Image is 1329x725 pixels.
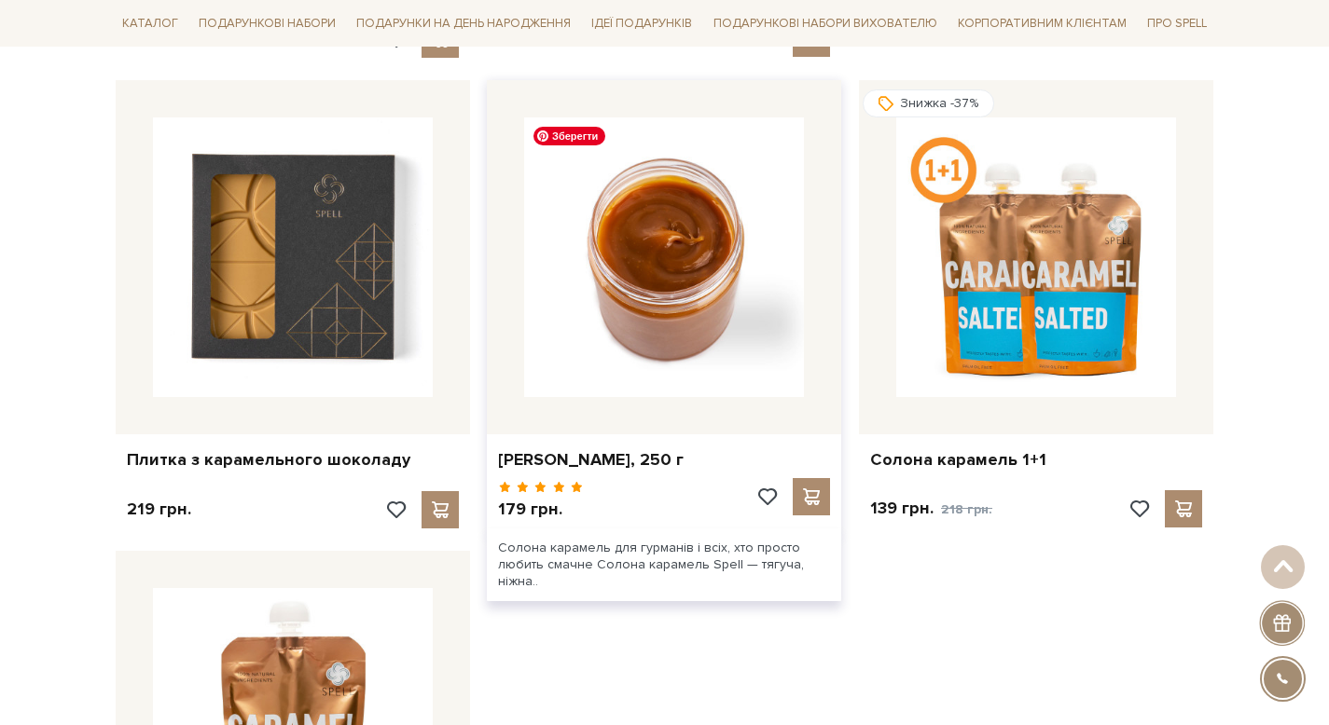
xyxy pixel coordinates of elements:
[115,9,186,38] a: Каталог
[127,499,191,520] p: 219 грн.
[533,127,605,145] span: Зберегти
[706,7,945,39] a: Подарункові набори вихователю
[349,9,578,38] a: Подарунки на День народження
[498,499,583,520] p: 179 грн.
[870,449,1202,471] a: Солона карамель 1+1
[950,7,1134,39] a: Корпоративним клієнтам
[498,449,830,471] a: [PERSON_NAME], 250 г
[584,9,699,38] a: Ідеї подарунків
[127,449,459,471] a: Плитка з карамельного шоколаду
[191,9,343,38] a: Подарункові набори
[524,117,804,397] img: Карамель солона, 250 г
[941,501,992,517] span: 218 грн.
[487,528,841,602] div: Солона карамель для гурманів і всіх, хто просто любить смачне Солона карамель Spell — тягуча, ніж...
[896,117,1176,397] img: Солона карамель 1+1
[870,498,992,520] p: 139 грн.
[1140,9,1214,38] a: Про Spell
[863,89,994,117] div: Знижка -37%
